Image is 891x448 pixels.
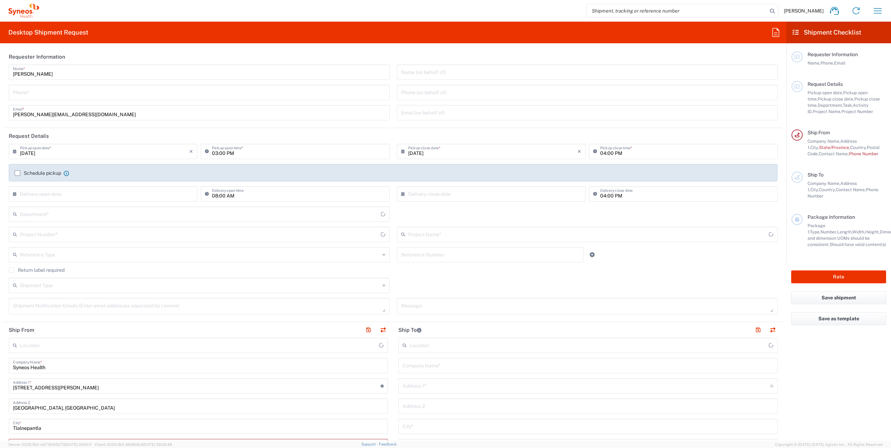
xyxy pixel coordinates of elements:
span: Project Name, [813,109,841,114]
input: Shipment, tracking or reference number [587,4,767,17]
span: Country, [850,145,867,150]
span: Copyright © [DATE]-[DATE] Agistix Inc., All Rights Reserved [775,441,883,448]
a: Feedback [379,442,397,446]
span: State/Province, [819,145,850,150]
span: Request Details [808,81,843,87]
span: Name, [808,60,820,66]
span: Package 1: [808,223,825,234]
span: Server: 2025.18.0-dd719145275 [8,442,91,447]
i: × [577,146,581,157]
span: Phone Number [849,151,878,156]
span: [DATE] 09:32:48 [143,442,172,447]
span: Number, [820,229,837,234]
span: Task, [843,103,853,108]
span: City, [810,187,819,192]
span: Width, [852,229,865,234]
span: Contact Name, [819,151,849,156]
i: × [189,146,193,157]
span: Phone, [820,60,834,66]
span: Ship To [808,172,824,178]
button: Save as template [791,312,886,325]
span: Pickup open date, [808,90,843,95]
span: Ship From [808,130,830,135]
span: Pickup close date, [818,96,854,102]
span: Company Name, [808,139,840,144]
span: Height, [865,229,880,234]
h2: Requester Information [9,53,65,60]
label: Schedule pickup [15,170,61,176]
span: Should have valid content(s) [830,242,886,247]
span: Type, [810,229,820,234]
span: Company Name, [808,181,840,186]
span: [PERSON_NAME] [784,8,824,14]
button: Save shipment [791,291,886,304]
span: Email [834,60,846,66]
a: Support [361,442,379,446]
span: Package Information [808,214,855,220]
h2: Request Details [9,133,49,140]
span: Project Number [841,109,873,114]
h2: Shipment Checklist [793,28,861,37]
button: Rate [791,270,886,283]
span: Requester Information [808,52,858,57]
label: Return label required [9,267,65,273]
h2: Ship To [398,327,421,334]
span: City, [810,145,819,150]
span: Length, [837,229,852,234]
span: Contact Name, [836,187,866,192]
span: Client: 2025.18.0-9839db4 [95,442,172,447]
span: [DATE] 09:51:11 [65,442,91,447]
span: Country, [819,187,836,192]
span: Department, [818,103,843,108]
a: Add Reference [587,250,597,260]
h2: Ship From [9,327,34,334]
h2: Desktop Shipment Request [8,28,88,37]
